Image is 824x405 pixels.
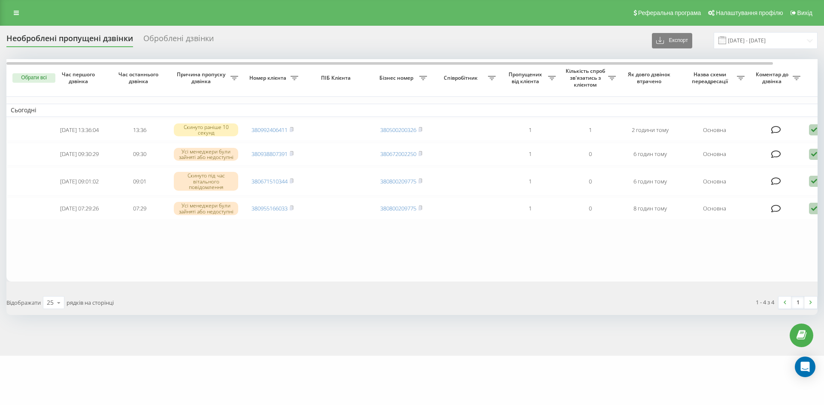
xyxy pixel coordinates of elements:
[67,299,114,306] span: рядків на сторінці
[652,33,692,48] button: Експорт
[753,71,793,84] span: Коментар до дзвінка
[620,143,680,165] td: 6 годин тому
[109,167,170,195] td: 09:01
[49,197,109,220] td: [DATE] 07:29:26
[560,119,620,141] td: 1
[247,75,291,81] span: Номер клієнта
[56,71,103,84] span: Час першого дзвінка
[6,34,133,47] div: Необроблені пропущені дзвінки
[251,177,288,185] a: 380671510344
[680,197,749,220] td: Основна
[500,143,560,165] td: 1
[627,71,673,84] span: Як довго дзвінок втрачено
[380,204,416,212] a: 380800209775
[174,71,230,84] span: Причина пропуску дзвінка
[436,75,488,81] span: Співробітник
[49,119,109,141] td: [DATE] 13:36:04
[380,150,416,158] a: 380672002250
[116,71,163,84] span: Час останнього дзвінка
[500,119,560,141] td: 1
[500,167,560,195] td: 1
[685,71,737,84] span: Назва схеми переадресації
[174,202,238,215] div: Усі менеджери були зайняті або недоступні
[47,298,54,307] div: 25
[680,143,749,165] td: Основна
[12,73,55,83] button: Обрати всі
[797,9,812,16] span: Вихід
[251,150,288,158] a: 380938807391
[310,75,364,81] span: ПІБ Клієнта
[620,167,680,195] td: 6 годин тому
[251,204,288,212] a: 380955166033
[376,75,419,81] span: Бізнес номер
[500,197,560,220] td: 1
[560,197,620,220] td: 0
[791,297,804,309] a: 1
[49,143,109,165] td: [DATE] 09:30:29
[795,357,815,377] div: Open Intercom Messenger
[756,298,774,306] div: 1 - 4 з 4
[620,119,680,141] td: 2 години тому
[620,197,680,220] td: 8 годин тому
[174,123,238,136] div: Скинуто раніше 10 секунд
[504,71,548,84] span: Пропущених від клієнта
[6,299,41,306] span: Відображати
[174,172,238,191] div: Скинуто під час вітального повідомлення
[109,197,170,220] td: 07:29
[251,126,288,134] a: 380992406411
[680,167,749,195] td: Основна
[560,167,620,195] td: 0
[109,143,170,165] td: 09:30
[49,167,109,195] td: [DATE] 09:01:02
[560,143,620,165] td: 0
[380,126,416,134] a: 380500200326
[716,9,783,16] span: Налаштування профілю
[143,34,214,47] div: Оброблені дзвінки
[680,119,749,141] td: Основна
[564,68,608,88] span: Кількість спроб зв'язатись з клієнтом
[174,148,238,161] div: Усі менеджери були зайняті або недоступні
[380,177,416,185] a: 380800209775
[638,9,701,16] span: Реферальна програма
[109,119,170,141] td: 13:36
